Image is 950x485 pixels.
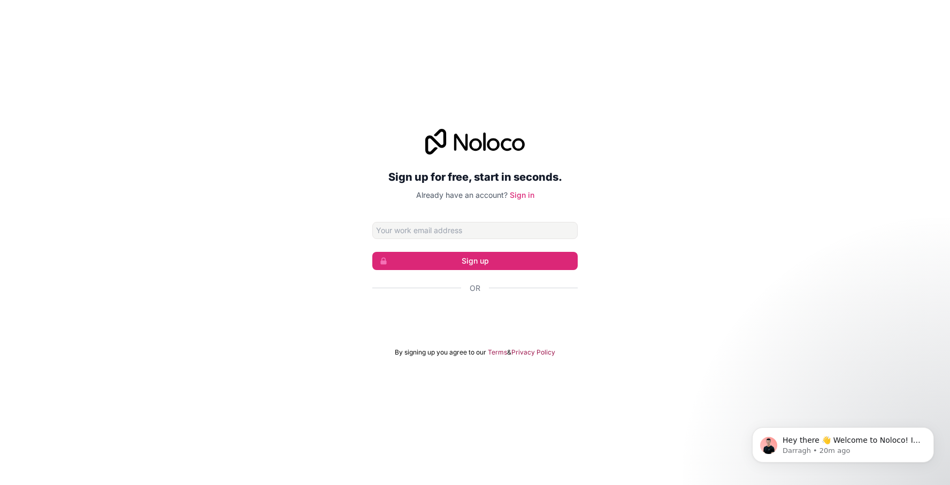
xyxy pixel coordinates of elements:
[488,348,507,357] a: Terms
[367,305,583,329] iframe: Sign in with Google Button
[510,190,534,199] a: Sign in
[507,348,511,357] span: &
[736,405,950,480] iframe: Intercom notifications message
[511,348,555,357] a: Privacy Policy
[372,167,578,187] h2: Sign up for free, start in seconds.
[372,222,578,239] input: Email address
[470,283,480,294] span: Or
[372,252,578,270] button: Sign up
[395,348,486,357] span: By signing up you agree to our
[416,190,508,199] span: Already have an account?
